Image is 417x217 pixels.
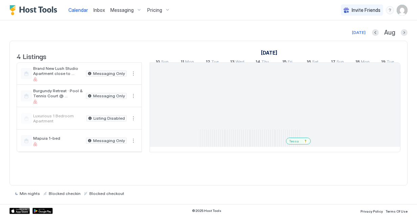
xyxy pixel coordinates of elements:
span: 18 [355,59,360,66]
button: [DATE] [351,28,367,37]
div: menu [129,137,137,145]
span: Inbox [93,7,105,13]
span: Min nights [20,191,40,196]
a: Inbox [93,6,105,14]
span: Sun [161,59,169,66]
span: Luxurious 1 Bedroom Apartment [33,113,84,123]
div: User profile [397,5,408,16]
span: Calendar [68,7,88,13]
span: 12 [206,59,210,66]
span: Privacy Policy [360,209,383,213]
span: Messaging [110,7,134,13]
span: 4 Listings [17,51,46,61]
span: Fri [288,59,292,66]
span: Mapuia 1-bed [33,136,83,141]
span: 14 [256,59,260,66]
span: Burgundy Retreat · Pool & Tennis Court @ [GEOGRAPHIC_DATA] [33,88,83,98]
span: Blocked checkin [49,191,81,196]
span: Brand New Lush Studio Apartment close to airport [33,66,83,76]
div: menu [386,6,394,14]
span: Sun [336,59,344,66]
a: August 12, 2025 [204,58,220,67]
a: Calendar [68,6,88,14]
span: Invite Friends [352,7,380,13]
div: menu [129,92,137,100]
a: August 13, 2025 [228,58,246,67]
a: August 11, 2025 [179,58,196,67]
a: Terms Of Use [386,207,408,214]
button: More options [129,92,137,100]
button: More options [129,114,137,122]
a: August 10, 2025 [154,58,170,67]
a: Privacy Policy [360,207,383,214]
div: [DATE] [352,29,366,36]
iframe: Intercom live chat [7,194,23,210]
button: More options [129,70,137,78]
span: 13 [230,59,235,66]
a: August 15, 2025 [281,58,294,67]
span: 17 [331,59,335,66]
a: August 16, 2025 [305,58,320,67]
span: Mon [185,59,194,66]
span: Mon [361,59,370,66]
a: August 18, 2025 [354,58,371,67]
a: App Store [9,208,30,214]
div: menu [129,114,137,122]
button: Previous month [372,29,379,36]
span: 11 [181,59,184,66]
span: © 2025 Host Tools [192,209,221,213]
span: 19 [381,59,386,66]
span: Tue [387,59,394,66]
span: Thu [261,59,269,66]
span: 16 [307,59,311,66]
button: Next month [401,29,408,36]
span: 10 [156,59,160,66]
span: Terms Of Use [386,209,408,213]
span: Tue [211,59,219,66]
span: Blocked checkout [89,191,124,196]
a: August 17, 2025 [329,58,346,67]
a: Host Tools Logo [9,5,60,15]
span: Sat [312,59,319,66]
button: More options [129,137,137,145]
span: Tessa [289,139,299,143]
a: August 19, 2025 [379,58,396,67]
div: menu [129,70,137,78]
span: Pricing [147,7,162,13]
a: August 14, 2025 [254,58,271,67]
span: Aug [384,29,395,37]
a: Google Play Store [32,208,53,214]
a: August 10, 2025 [259,48,279,58]
span: Wed [236,59,244,66]
span: 15 [282,59,287,66]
